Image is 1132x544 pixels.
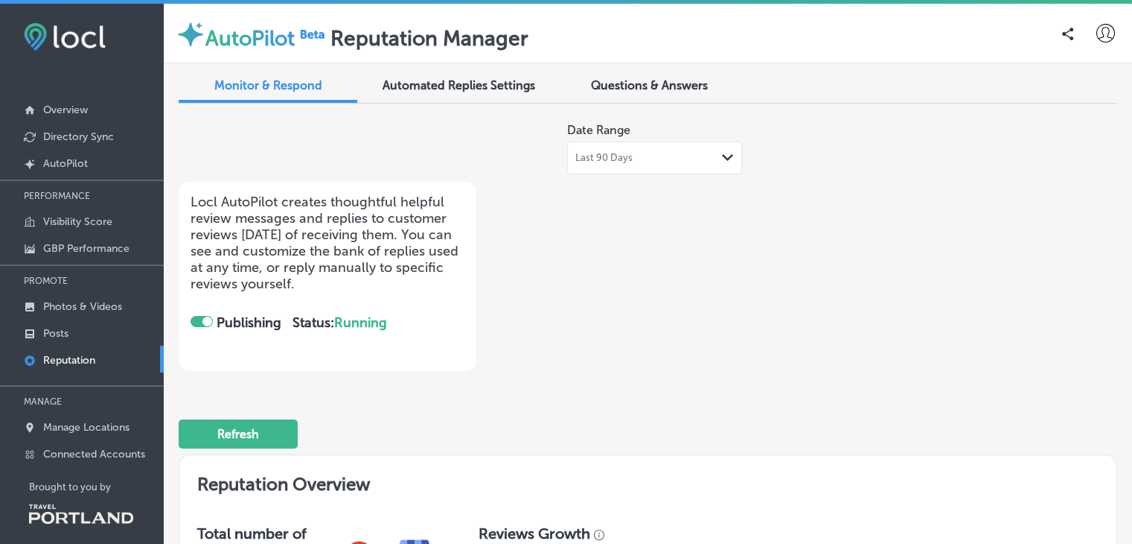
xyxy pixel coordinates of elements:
[43,300,122,313] p: Photos & Videos
[591,78,708,92] span: Questions & Answers
[179,420,298,449] button: Refresh
[43,421,129,434] p: Manage Locations
[217,314,281,331] strong: Publishing
[24,23,106,51] img: fda3e92497d09a02dc62c9cd864e3231.png
[214,78,322,92] span: Monitor & Respond
[43,448,145,461] p: Connected Accounts
[43,327,68,340] p: Posts
[29,505,133,524] img: Travel Portland
[330,26,528,51] label: Reputation Manager
[383,78,535,92] span: Automated Replies Settings
[43,242,129,255] p: GBP Performance
[43,354,95,367] p: Reputation
[179,455,1116,507] h2: Reputation Overview
[191,194,464,292] p: Locl AutoPilot creates thoughtful helpful review messages and replies to customer reviews [DATE] ...
[575,152,633,164] span: Last 90 Days
[205,26,295,51] label: AutoPilot
[43,215,112,228] p: Visibility Score
[295,26,330,42] img: Beta
[43,130,114,143] p: Directory Sync
[43,157,88,170] p: AutoPilot
[176,19,205,49] img: autopilot-icon
[43,104,88,116] p: Overview
[334,314,387,331] span: Running
[567,123,630,137] label: Date Range
[29,481,164,493] p: Brought to you by
[479,525,590,543] h3: Reviews Growth
[292,314,387,331] strong: Status:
